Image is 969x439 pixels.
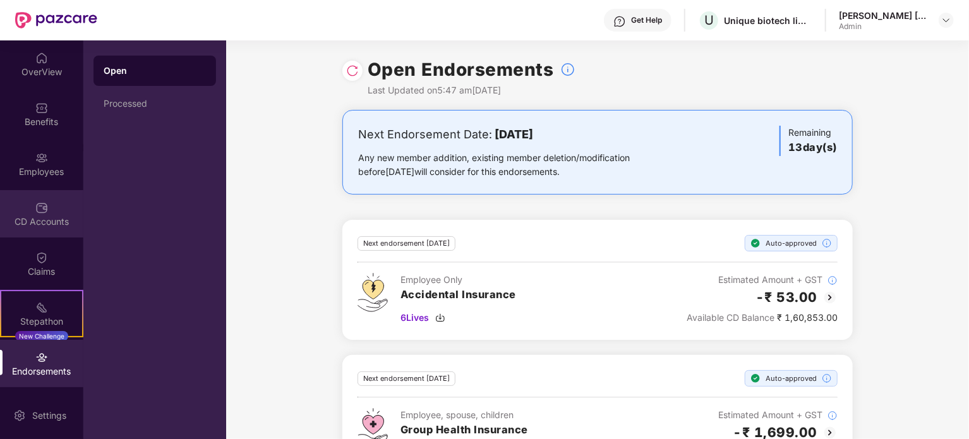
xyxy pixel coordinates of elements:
[35,201,48,214] img: svg+xml;base64,PHN2ZyBpZD0iQ0RfQWNjb3VudHMiIGRhdGEtbmFtZT0iQ0QgQWNjb3VudHMiIHhtbG5zPSJodHRwOi8vd3...
[400,311,429,325] span: 6 Lives
[822,238,832,248] img: svg+xml;base64,PHN2ZyBpZD0iSW5mb18tXzMyeDMyIiBkYXRhLW5hbWU9IkluZm8gLSAzMngzMiIgeG1sbnM9Imh0dHA6Ly...
[745,235,838,251] div: Auto-approved
[750,373,761,383] img: svg+xml;base64,PHN2ZyBpZD0iU3RlcC1Eb25lLTE2eDE2IiB4bWxucz0iaHR0cDovL3d3dy53My5vcmcvMjAwMC9zdmciIH...
[687,312,774,323] span: Available CD Balance
[631,15,662,25] div: Get Help
[822,290,838,305] img: svg+xml;base64,PHN2ZyBpZD0iQmFjay0yMHgyMCIgeG1sbnM9Imh0dHA6Ly93d3cudzMub3JnLzIwMDAvc3ZnIiB3aWR0aD...
[35,251,48,264] img: svg+xml;base64,PHN2ZyBpZD0iQ2xhaW0iIHhtbG5zPSJodHRwOi8vd3d3LnczLm9yZy8yMDAwL3N2ZyIgd2lkdGg9IjIwIi...
[755,287,817,308] h2: -₹ 53.00
[358,236,455,251] div: Next endorsement [DATE]
[35,102,48,114] img: svg+xml;base64,PHN2ZyBpZD0iQmVuZWZpdHMiIHhtbG5zPSJodHRwOi8vd3d3LnczLm9yZy8yMDAwL3N2ZyIgd2lkdGg9Ij...
[1,315,82,328] div: Stepathon
[745,370,838,387] div: Auto-approved
[435,313,445,323] img: svg+xml;base64,PHN2ZyBpZD0iRG93bmxvYWQtMzJ4MzIiIHhtbG5zPSJodHRwOi8vd3d3LnczLm9yZy8yMDAwL3N2ZyIgd2...
[15,12,97,28] img: New Pazcare Logo
[687,311,838,325] div: ₹ 1,60,853.00
[358,273,388,312] img: svg+xml;base64,PHN2ZyB4bWxucz0iaHR0cDovL3d3dy53My5vcmcvMjAwMC9zdmciIHdpZHRoPSI0OS4zMjEiIGhlaWdodD...
[400,273,516,287] div: Employee Only
[687,408,838,422] div: Estimated Amount + GST
[400,287,516,303] h3: Accidental Insurance
[104,64,206,77] div: Open
[828,411,838,421] img: svg+xml;base64,PHN2ZyBpZD0iSW5mb18tXzMyeDMyIiBkYXRhLW5hbWU9IkluZm8gLSAzMngzMiIgeG1sbnM9Imh0dHA6Ly...
[28,409,70,422] div: Settings
[358,126,670,143] div: Next Endorsement Date:
[400,422,528,438] h3: Group Health Insurance
[839,9,927,21] div: [PERSON_NAME] [PERSON_NAME]
[495,128,533,141] b: [DATE]
[687,273,838,287] div: Estimated Amount + GST
[346,64,359,77] img: svg+xml;base64,PHN2ZyBpZD0iUmVsb2FkLTMyeDMyIiB4bWxucz0iaHR0cDovL3d3dy53My5vcmcvMjAwMC9zdmciIHdpZH...
[368,83,575,97] div: Last Updated on 5:47 am[DATE]
[13,409,26,422] img: svg+xml;base64,PHN2ZyBpZD0iU2V0dGluZy0yMHgyMCIgeG1sbnM9Imh0dHA6Ly93d3cudzMub3JnLzIwMDAvc3ZnIiB3aW...
[560,62,575,77] img: svg+xml;base64,PHN2ZyBpZD0iSW5mb18tXzMyeDMyIiBkYXRhLW5hbWU9IkluZm8gLSAzMngzMiIgeG1sbnM9Imh0dHA6Ly...
[750,238,761,248] img: svg+xml;base64,PHN2ZyBpZD0iU3RlcC1Eb25lLTE2eDE2IiB4bWxucz0iaHR0cDovL3d3dy53My5vcmcvMjAwMC9zdmciIH...
[35,152,48,164] img: svg+xml;base64,PHN2ZyBpZD0iRW1wbG95ZWVzIiB4bWxucz0iaHR0cDovL3d3dy53My5vcmcvMjAwMC9zdmciIHdpZHRoPS...
[35,351,48,364] img: svg+xml;base64,PHN2ZyBpZD0iRW5kb3JzZW1lbnRzIiB4bWxucz0iaHR0cDovL3d3dy53My5vcmcvMjAwMC9zdmciIHdpZH...
[704,13,714,28] span: U
[822,373,832,383] img: svg+xml;base64,PHN2ZyBpZD0iSW5mb18tXzMyeDMyIiBkYXRhLW5hbWU9IkluZm8gLSAzMngzMiIgeG1sbnM9Imh0dHA6Ly...
[104,99,206,109] div: Processed
[828,275,838,286] img: svg+xml;base64,PHN2ZyBpZD0iSW5mb18tXzMyeDMyIiBkYXRhLW5hbWU9IkluZm8gLSAzMngzMiIgeG1sbnM9Imh0dHA6Ly...
[368,56,554,83] h1: Open Endorsements
[779,126,837,156] div: Remaining
[839,21,927,32] div: Admin
[788,140,837,156] h3: 13 day(s)
[358,151,670,179] div: Any new member addition, existing member deletion/modification before [DATE] will consider for th...
[35,301,48,314] img: svg+xml;base64,PHN2ZyB4bWxucz0iaHR0cDovL3d3dy53My5vcmcvMjAwMC9zdmciIHdpZHRoPSIyMSIgaGVpZ2h0PSIyMC...
[15,331,68,341] div: New Challenge
[400,408,528,422] div: Employee, spouse, children
[613,15,626,28] img: svg+xml;base64,PHN2ZyBpZD0iSGVscC0zMngzMiIgeG1sbnM9Imh0dHA6Ly93d3cudzMub3JnLzIwMDAvc3ZnIiB3aWR0aD...
[35,52,48,64] img: svg+xml;base64,PHN2ZyBpZD0iSG9tZSIgeG1sbnM9Imh0dHA6Ly93d3cudzMub3JnLzIwMDAvc3ZnIiB3aWR0aD0iMjAiIG...
[724,15,812,27] div: Unique biotech limited
[941,15,951,25] img: svg+xml;base64,PHN2ZyBpZD0iRHJvcGRvd24tMzJ4MzIiIHhtbG5zPSJodHRwOi8vd3d3LnczLm9yZy8yMDAwL3N2ZyIgd2...
[358,371,455,386] div: Next endorsement [DATE]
